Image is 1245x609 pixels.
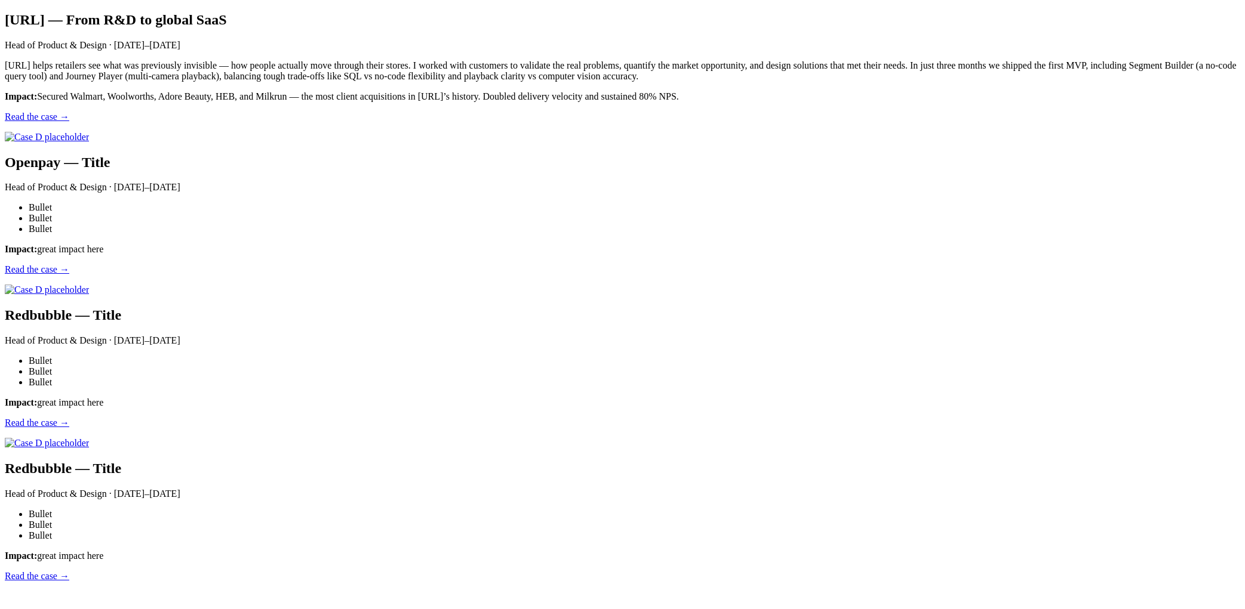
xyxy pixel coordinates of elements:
[5,91,37,101] strong: Impact:
[29,355,1240,366] li: Bullet
[29,377,1240,388] li: Bullet
[5,112,69,122] a: Read the case →
[29,213,1240,224] li: Bullet
[5,264,69,274] a: Read the case →
[29,224,1240,234] li: Bullet
[29,509,1240,520] li: Bullet
[5,244,37,254] strong: Impact:
[5,60,1240,82] p: [URL] helps retailers see what was previously invisible — how people actually move through their ...
[5,489,1240,499] p: Head of Product & Design · [DATE]–[DATE]
[5,397,1240,408] p: great impact here
[5,551,1240,561] p: great impact here
[5,244,1240,255] p: great impact here
[5,418,69,428] a: Read the case →
[29,520,1240,530] li: Bullet
[5,285,89,295] img: Case D placeholder
[5,397,37,407] strong: Impact:
[5,12,1240,28] h2: [URL] — From R&D to global SaaS
[5,335,1240,346] p: Head of Product & Design · [DATE]–[DATE]
[5,132,89,143] img: Case D placeholder
[5,182,1240,193] p: Head of Product & Design · [DATE]–[DATE]
[5,154,1240,171] h2: Openpay — Title
[29,202,1240,213] li: Bullet
[5,40,1240,51] p: Head of Product & Design · [DATE]–[DATE]
[5,460,1240,477] h2: Redbubble — Title
[29,530,1240,541] li: Bullet
[5,551,37,561] strong: Impact:
[5,91,1240,102] p: Secured Walmart, Woolworths, Adore Beauty, HEB, and Milkrun — the most client acquisitions in [UR...
[29,366,1240,377] li: Bullet
[5,438,89,449] img: Case D placeholder
[5,571,69,581] a: Read the case →
[5,307,1240,323] h2: Redbubble — Title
